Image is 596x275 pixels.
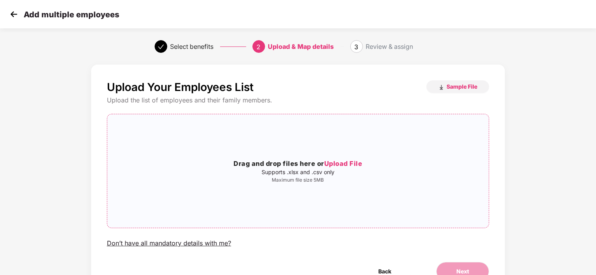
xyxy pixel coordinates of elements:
span: Drag and drop files here orUpload FileSupports .xlsx and .csv onlyMaximum file size 5MB [107,114,489,228]
span: Sample File [447,83,477,90]
span: 2 [257,43,261,51]
p: Supports .xlsx and .csv only [107,169,489,175]
p: Maximum file size 5MB [107,177,489,183]
div: Upload & Map details [268,40,334,53]
p: Add multiple employees [24,10,119,19]
button: Sample File [426,80,489,93]
img: download_icon [438,84,445,91]
img: svg+xml;base64,PHN2ZyB4bWxucz0iaHR0cDovL3d3dy53My5vcmcvMjAwMC9zdmciIHdpZHRoPSIzMCIgaGVpZ2h0PSIzMC... [8,8,20,20]
div: Select benefits [170,40,214,53]
h3: Drag and drop files here or [107,159,489,169]
span: Upload File [324,160,362,167]
div: Upload the list of employees and their family members. [107,96,489,104]
div: Don’t have all mandatory details with me? [107,239,231,247]
p: Upload Your Employees List [107,80,254,94]
div: Review & assign [366,40,413,53]
span: 3 [355,43,359,51]
span: check [158,44,164,50]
